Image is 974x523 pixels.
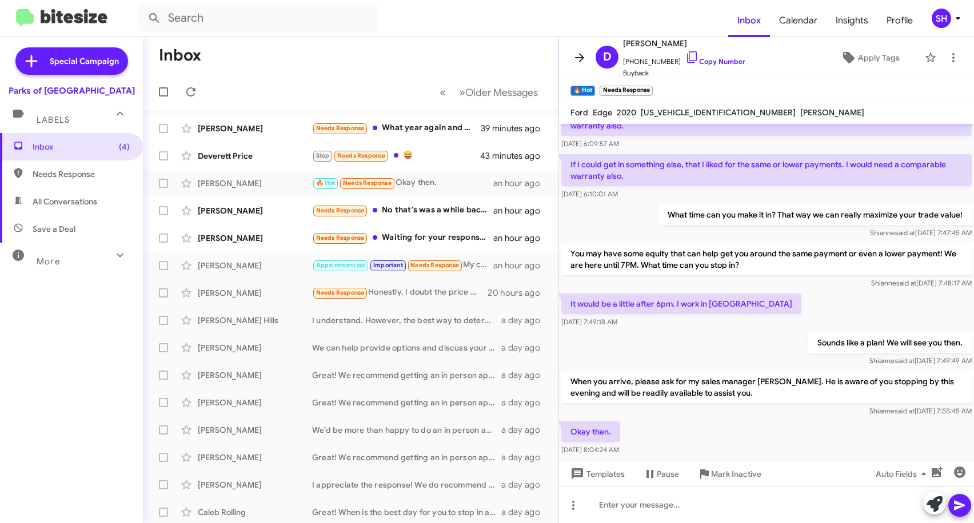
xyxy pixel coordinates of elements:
div: [PERSON_NAME] [198,123,312,134]
span: said at [896,279,916,287]
div: 20 hours ago [488,287,549,299]
div: I appreciate the response! We do recommend an in person appraisal to get the max value of your ve... [312,479,501,490]
span: [US_VEHICLE_IDENTIFICATION_NUMBER] [641,107,796,118]
span: » [459,85,465,99]
div: [PERSON_NAME] Hills [198,315,312,326]
div: Parks of [GEOGRAPHIC_DATA] [9,85,135,96]
a: Copy Number [685,57,745,66]
div: an hour ago [493,178,549,189]
span: All Conversations [33,196,97,207]
span: said at [895,407,915,415]
div: [PERSON_NAME] [198,479,312,490]
span: « [440,85,446,99]
span: Appointment set [316,261,366,269]
button: Auto Fields [867,464,940,484]
small: 🔥 Hot [570,86,595,96]
div: Great! We recommend getting an in person appraisal done to get the max value of your vehicle. Thi... [312,369,501,381]
div: Great! We recommend getting an in person appraisal done to get the max value of your vehicle. Thi... [312,452,501,463]
p: What time can you make it in? That way we can really maximize your trade value! [658,204,972,225]
div: an hour ago [493,260,549,271]
div: 😝 [312,149,481,162]
button: Pause [634,464,688,484]
span: Important [373,261,403,269]
span: Special Campaign [50,55,119,67]
span: [PHONE_NUMBER] [623,50,745,67]
div: a day ago [501,397,549,408]
span: said at [895,228,915,237]
h1: Inbox [159,46,201,65]
div: 39 minutes ago [481,123,549,134]
span: [PERSON_NAME] [800,107,864,118]
span: [PERSON_NAME] [623,37,745,50]
span: Needs Response [316,234,365,242]
div: [PERSON_NAME] [198,424,312,436]
span: [DATE] 7:49:18 AM [561,317,617,326]
span: More [37,256,60,267]
button: Templates [559,464,634,484]
span: [DATE] 6:09:57 AM [561,139,619,148]
p: It would be a little after 6pm. I work in [GEOGRAPHIC_DATA] [561,293,801,314]
div: [PERSON_NAME] [198,232,312,244]
div: a day ago [501,452,549,463]
div: a day ago [501,342,549,353]
span: Insights [827,4,877,37]
div: [PERSON_NAME] [198,397,312,408]
a: Calendar [770,4,827,37]
div: a day ago [501,315,549,326]
p: Sounds like a plan! We will see you then. [808,332,972,353]
div: an hour ago [493,205,549,216]
div: an hour ago [493,232,549,244]
button: Mark Inactive [688,464,771,484]
span: Older Messages [465,86,538,99]
span: Pause [657,464,679,484]
span: 🔥 Hot [316,179,336,187]
span: Needs Response [316,207,365,214]
span: D [603,48,612,66]
div: My credit [312,259,493,272]
input: Search [138,5,378,32]
div: Waiting for your response about truck [312,231,493,244]
span: Templates [568,464,625,484]
button: Apply Tags [821,47,919,68]
span: Inbox [33,141,130,152]
button: Previous [433,81,453,104]
div: Okay then. [312,176,493,190]
a: Profile [877,4,922,37]
span: Ford [570,107,588,118]
a: Special Campaign [15,47,128,75]
button: Next [452,81,545,104]
span: said at [895,356,915,365]
span: Shianne [DATE] 7:48:17 AM [871,279,972,287]
div: Great! We recommend getting an in person appraisal done to get the max value of your vehicle. Thi... [312,397,501,408]
div: Deverett Price [198,150,312,162]
div: [PERSON_NAME] [198,369,312,381]
div: [PERSON_NAME] [198,205,312,216]
div: [PERSON_NAME] [198,287,312,299]
span: Needs Response [33,168,130,180]
div: No that's was a while back. [312,204,493,217]
span: Save a Deal [33,223,75,235]
span: Needs Response [337,152,386,159]
span: Edge [593,107,612,118]
span: Labels [37,115,70,125]
div: [PERSON_NAME] [198,452,312,463]
span: [DATE] 6:10:01 AM [561,190,618,198]
span: Mark Inactive [711,464,761,484]
p: When you arrive, please ask for my sales manager [PERSON_NAME]. He is aware of you stopping by th... [561,371,972,403]
span: Auto Fields [876,464,931,484]
span: Needs Response [410,261,459,269]
div: I understand. However, the best way to determine value is through an in-person appraisal. If you ... [312,315,501,326]
div: SH [932,9,951,28]
div: Great! When is the best day for you to stop in and get an in person appraisal? This process takes... [312,506,501,518]
span: Shianne [DATE] 7:47:45 AM [870,228,972,237]
span: Shianne [DATE] 7:55:45 AM [869,407,972,415]
span: [DATE] 8:04:24 AM [561,445,619,454]
div: [PERSON_NAME] [198,178,312,189]
span: (4) [119,141,130,152]
span: Shianne [DATE] 7:49:49 AM [869,356,972,365]
span: Needs Response [316,289,365,296]
div: a day ago [501,506,549,518]
span: 2020 [617,107,636,118]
